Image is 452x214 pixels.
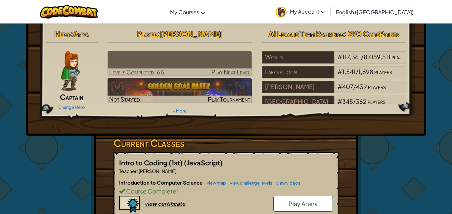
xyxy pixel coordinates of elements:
[344,29,399,38] span: : 290 CodePoints
[138,168,176,174] span: [PERSON_NAME]
[289,200,318,207] span: Play Arena
[227,180,272,186] a: view challenge levels
[160,29,222,38] span: [PERSON_NAME]
[262,102,406,109] a: [GEOGRAPHIC_DATA]#345/362players
[336,9,414,16] span: English ([GEOGRAPHIC_DATA])
[113,136,339,150] h3: Current Classes
[61,51,80,91] img: captain-pose.png
[184,158,223,167] span: (JavaScript)
[338,98,342,105] span: #
[353,83,356,90] span: /
[170,9,199,16] span: My Courses
[109,68,164,76] span: Levels Completed: 66
[338,68,342,75] span: #
[60,92,83,102] span: Captain
[173,108,187,113] a: + More
[276,7,287,18] img: avatar
[167,3,208,21] a: My Courses
[58,105,85,110] a: Change Hero
[119,200,185,207] a: view certificate
[338,53,342,61] span: #
[353,98,356,105] span: /
[368,98,385,105] span: players
[108,78,252,103] a: Not StartedPlay Tournament
[108,78,252,103] img: Golden Goal
[137,168,138,174] span: :
[342,83,353,90] span: 407
[55,29,70,38] span: Hero
[356,83,367,90] span: 439
[356,98,367,105] span: 362
[364,53,390,61] span: 8,059,511
[262,87,406,95] a: [PERSON_NAME]#407/439players
[290,8,325,15] span: My Account
[272,1,329,22] a: My Account
[358,68,373,75] span: 1,698
[70,29,73,38] span: :
[391,53,409,61] span: players
[119,179,203,186] span: Introduction to Computer Science
[262,57,406,65] a: World#117,361/8,059,511players
[262,96,334,108] div: [GEOGRAPHIC_DATA]
[203,180,226,186] a: view map
[368,83,386,90] span: players
[361,53,364,61] span: /
[211,68,250,76] span: Play Next Level
[119,196,140,213] img: certificate-icon.png
[40,5,98,19] img: CodeCombat logo
[125,187,176,195] span: Course Complete
[176,187,178,195] span: !
[137,29,157,38] span: Player
[342,53,361,61] span: 117,361
[73,29,89,38] span: Anya
[119,168,137,174] span: Teacher
[208,95,250,103] span: Play Tournament
[119,158,184,167] span: Intro to Coding (1st)
[109,95,140,103] span: Not Started
[273,180,300,186] a: view videos
[262,81,334,93] div: [PERSON_NAME]
[374,68,392,75] span: players
[338,83,342,90] span: #
[108,51,252,76] a: Play Next Level
[356,68,358,75] span: /
[262,72,406,80] a: Lakota Local#1,541/1,698players
[262,66,334,78] div: Lakota Local
[342,98,353,105] span: 345
[262,51,334,64] div: World
[157,29,160,38] span: :
[333,3,417,21] a: English ([GEOGRAPHIC_DATA])
[269,29,344,38] span: AI League Team Rankings
[145,200,185,207] div: view certificate
[342,68,356,75] span: 1,541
